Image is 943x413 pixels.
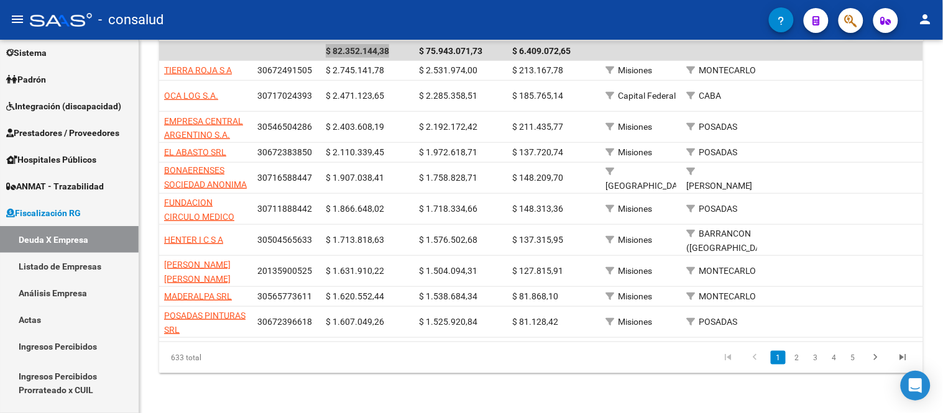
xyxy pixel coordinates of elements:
[164,197,234,236] span: FUNDACION CIRCULO MEDICO ZONA SUR
[716,351,740,365] a: go to first page
[891,351,915,365] a: go to last page
[257,266,312,276] span: 20135900525
[419,291,477,301] span: $ 1.538.684,34
[419,122,477,132] span: $ 2.192.172,42
[845,351,860,365] a: 5
[806,347,825,368] li: page 3
[618,291,652,301] span: Misiones
[6,153,96,166] span: Hospitales Públicos
[257,291,312,301] span: 30565773611
[844,347,862,368] li: page 5
[918,12,933,27] mat-icon: person
[605,181,689,191] span: [GEOGRAPHIC_DATA]
[326,235,384,245] span: $ 1.713.818,63
[618,122,652,132] span: Misiones
[419,204,477,214] span: $ 1.718.334,66
[699,266,757,276] span: MONTECARLO
[825,347,844,368] li: page 4
[257,65,312,75] span: 30672491505
[326,147,384,157] span: $ 2.110.339,45
[788,347,806,368] li: page 2
[6,206,81,220] span: Fiscalización RG
[618,147,652,157] span: Misiones
[257,173,312,183] span: 30716588447
[257,235,312,245] span: 30504565633
[98,6,163,34] span: - consalud
[326,122,384,132] span: $ 2.403.608,19
[699,65,757,75] span: MONTECARLO
[512,266,563,276] span: $ 127.815,91
[419,235,477,245] span: $ 1.576.502,68
[159,342,310,373] div: 633 total
[326,266,384,276] span: $ 1.631.910,22
[618,204,652,214] span: Misiones
[699,291,757,301] span: MONTECARLO
[808,351,823,365] a: 3
[164,147,226,157] span: EL ABASTO SRL
[618,91,676,101] span: Capital Federal
[512,317,558,327] span: $ 81.128,42
[419,317,477,327] span: $ 1.525.920,84
[864,351,888,365] a: go to next page
[512,235,563,245] span: $ 137.315,95
[419,147,477,157] span: $ 1.972.618,71
[6,99,121,113] span: Integración (discapacidad)
[257,204,312,214] span: 30711888442
[512,291,558,301] span: $ 81.868,10
[827,351,842,365] a: 4
[164,151,247,189] span: MILE HOTELES BONAERENSES SOCIEDAD ANONIMA
[419,65,477,75] span: $ 2.531.974,00
[257,91,312,101] span: 30717024393
[512,122,563,132] span: $ 211.435,77
[512,91,563,101] span: $ 185.765,14
[699,147,737,157] span: POSADAS
[6,126,119,140] span: Prestadores / Proveedores
[743,351,767,365] a: go to previous page
[769,347,788,368] li: page 1
[6,179,104,193] span: ANMAT - Trazabilidad
[326,204,384,214] span: $ 1.866.648,02
[419,173,477,183] span: $ 1.758.828,71
[512,65,563,75] span: $ 213.167,78
[686,229,776,253] span: BARRANCON ([GEOGRAPHIC_DATA])
[419,91,477,101] span: $ 2.285.358,51
[419,266,477,276] span: $ 1.504.094,31
[326,291,384,301] span: $ 1.620.552,44
[512,46,571,56] span: $ 6.409.072,65
[164,235,223,245] span: HENTER I C S A
[699,122,737,132] span: POSADAS
[699,204,737,214] span: POSADAS
[686,181,770,205] span: [PERSON_NAME][GEOGRAPHIC_DATA]
[164,260,231,284] span: [PERSON_NAME] [PERSON_NAME]
[901,371,931,401] div: Open Intercom Messenger
[164,311,246,335] span: POSADAS PINTURAS SRL
[164,116,243,140] span: EMPRESA CENTRAL ARGENTINO S.A.
[771,351,786,365] a: 1
[618,266,652,276] span: Misiones
[618,235,652,245] span: Misiones
[257,317,312,327] span: 30672396618
[326,317,384,327] span: $ 1.607.049,26
[326,173,384,183] span: $ 1.907.038,41
[699,317,737,327] span: POSADAS
[164,65,232,75] span: TIERRA ROJA S A
[618,317,652,327] span: Misiones
[6,46,47,60] span: Sistema
[419,46,482,56] span: $ 75.943.071,73
[789,351,804,365] a: 2
[512,173,563,183] span: $ 148.209,70
[326,91,384,101] span: $ 2.471.123,65
[512,147,563,157] span: $ 137.720,74
[699,91,721,101] span: CABA
[326,46,389,56] span: $ 82.352.144,38
[257,122,312,132] span: 30546504286
[512,204,563,214] span: $ 148.313,36
[10,12,25,27] mat-icon: menu
[326,65,384,75] span: $ 2.745.141,78
[618,65,652,75] span: Misiones
[6,73,46,86] span: Padrón
[257,147,312,157] span: 30672383850
[164,91,218,101] span: OCA LOG S.A.
[164,291,232,301] span: MADERALPA SRL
